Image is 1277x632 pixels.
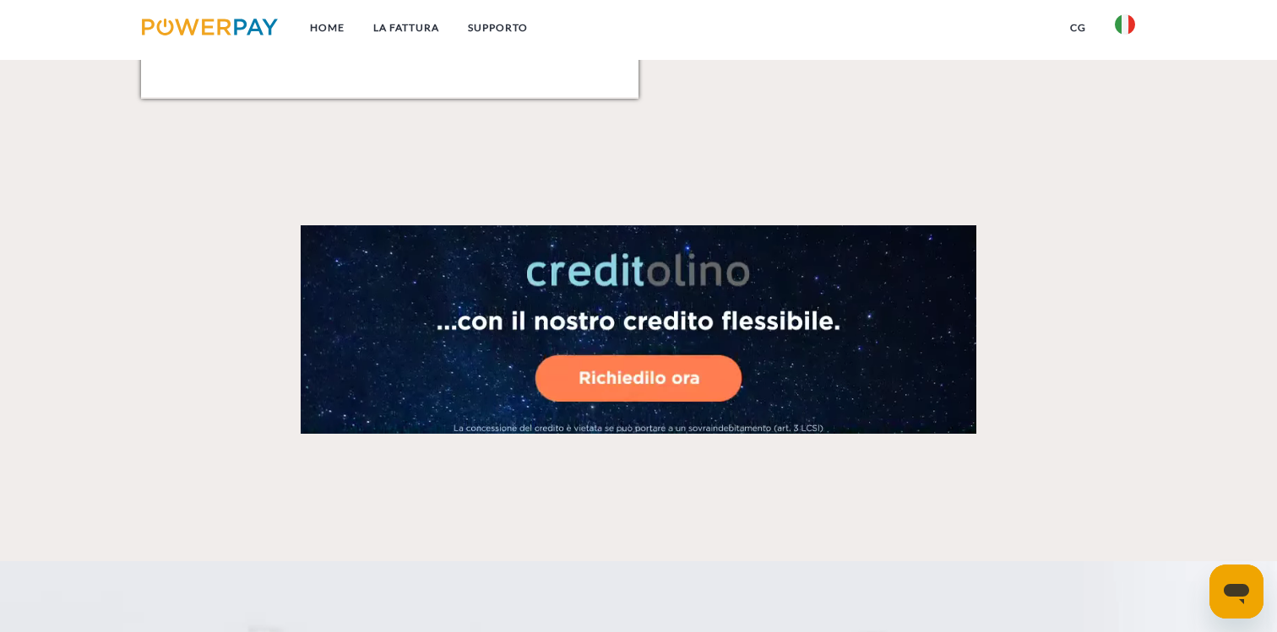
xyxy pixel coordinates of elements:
a: CG [1056,13,1100,43]
a: Supporto [454,13,542,43]
a: Fallback Image [141,225,1136,434]
iframe: Pulsante per aprire la finestra di messaggistica [1209,564,1263,618]
img: it [1115,14,1135,35]
a: Home [296,13,359,43]
img: logo-powerpay.svg [142,19,278,35]
a: LA FATTURA [359,13,454,43]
